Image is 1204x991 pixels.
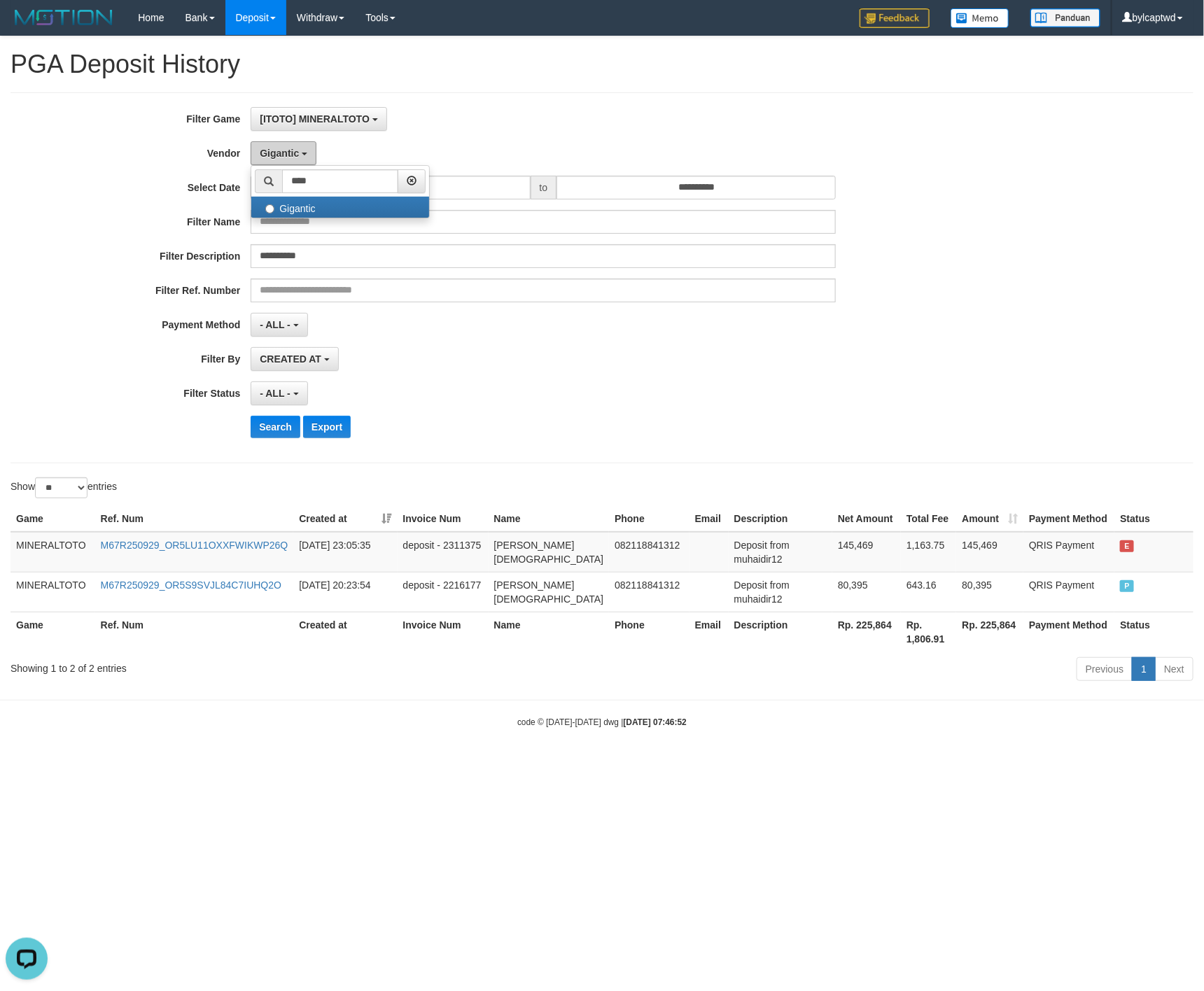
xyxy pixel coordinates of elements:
th: Net Amount [832,506,901,532]
span: to [531,176,557,199]
img: Feedback.jpg [860,8,930,28]
th: Name [489,612,610,652]
a: 1 [1132,657,1156,681]
button: Open LiveChat chat widget [6,6,48,48]
span: EXPIRED [1120,540,1134,552]
img: panduan.png [1030,8,1100,27]
span: Gigantic [260,148,299,159]
th: Email [689,612,729,652]
td: 145,469 [832,532,901,572]
label: Show entries [10,477,117,498]
a: Next [1155,657,1193,681]
input: Gigantic [265,204,274,213]
th: Name [489,506,610,532]
button: - ALL - [251,313,307,337]
td: 643.16 [901,572,956,612]
th: Email [689,506,729,532]
th: Phone [609,612,689,652]
span: CREATED AT [260,353,321,365]
td: deposit - 2311375 [398,532,489,572]
th: Created at: activate to sort column ascending [293,506,397,532]
td: 80,395 [956,572,1023,612]
th: Amount: activate to sort column ascending [956,506,1023,532]
img: Button%20Memo.svg [951,8,1009,28]
th: Invoice Num [398,612,489,652]
td: [PERSON_NAME][DEMOGRAPHIC_DATA] [489,532,610,572]
th: Invoice Num [398,506,489,532]
img: MOTION_logo.png [10,7,117,28]
th: Rp. 225,864 [956,612,1023,652]
button: Search [251,416,300,438]
th: Game [10,612,95,652]
td: [DATE] 23:05:35 [293,532,397,572]
button: CREATED AT [251,347,339,371]
th: Status [1114,506,1193,532]
th: Phone [609,506,689,532]
button: - ALL - [251,381,307,405]
td: 1,163.75 [901,532,956,572]
td: [DATE] 20:23:54 [293,572,397,612]
a: M67R250929_OR5S9SVJL84C7IUHQ2O [101,579,281,591]
a: Previous [1077,657,1133,681]
th: Ref. Num [95,612,294,652]
strong: [DATE] 07:46:52 [624,717,687,727]
td: QRIS Payment [1023,532,1114,572]
td: Deposit from muhaidir12 [729,572,832,612]
th: Ref. Num [95,506,294,532]
td: [PERSON_NAME][DEMOGRAPHIC_DATA] [489,572,610,612]
th: Total Fee [901,506,956,532]
th: Game [10,506,95,532]
th: Description [729,612,832,652]
td: 082118841312 [609,572,689,612]
th: Rp. 225,864 [832,612,901,652]
button: Export [303,416,351,438]
select: Showentries [35,477,87,498]
td: QRIS Payment [1023,572,1114,612]
th: Status [1114,612,1193,652]
th: Rp. 1,806.91 [901,612,956,652]
span: - ALL - [260,319,290,330]
th: Payment Method [1023,506,1114,532]
span: - ALL - [260,388,290,399]
th: Payment Method [1023,612,1114,652]
span: PAID [1120,580,1134,592]
td: MINERALTOTO [10,532,95,572]
td: Deposit from muhaidir12 [729,532,832,572]
div: Showing 1 to 2 of 2 entries [10,656,491,675]
th: Description [729,506,832,532]
td: deposit - 2216177 [398,572,489,612]
small: code © [DATE]-[DATE] dwg | [517,717,687,727]
td: 082118841312 [609,532,689,572]
label: Gigantic [251,197,429,218]
h1: PGA Deposit History [10,50,1193,78]
th: Created at [293,612,397,652]
td: 80,395 [832,572,901,612]
span: [ITOTO] MINERALTOTO [260,113,370,125]
td: 145,469 [956,532,1023,572]
a: M67R250929_OR5LU11OXXFWIKWP26Q [101,540,288,551]
button: [ITOTO] MINERALTOTO [251,107,386,131]
td: MINERALTOTO [10,572,95,612]
button: Gigantic [251,141,316,165]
